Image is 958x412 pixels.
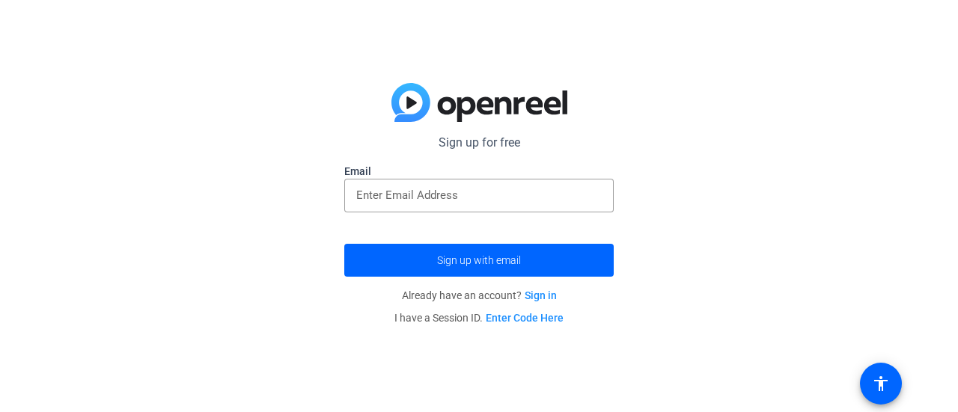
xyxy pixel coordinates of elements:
[486,312,564,324] a: Enter Code Here
[356,186,602,204] input: Enter Email Address
[344,244,614,277] button: Sign up with email
[525,289,557,301] a: Sign in
[391,83,567,122] img: blue-gradient.svg
[344,134,614,152] p: Sign up for free
[402,289,557,301] span: Already have an account?
[872,375,890,393] mat-icon: accessibility
[344,164,614,179] label: Email
[394,312,564,324] span: I have a Session ID.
